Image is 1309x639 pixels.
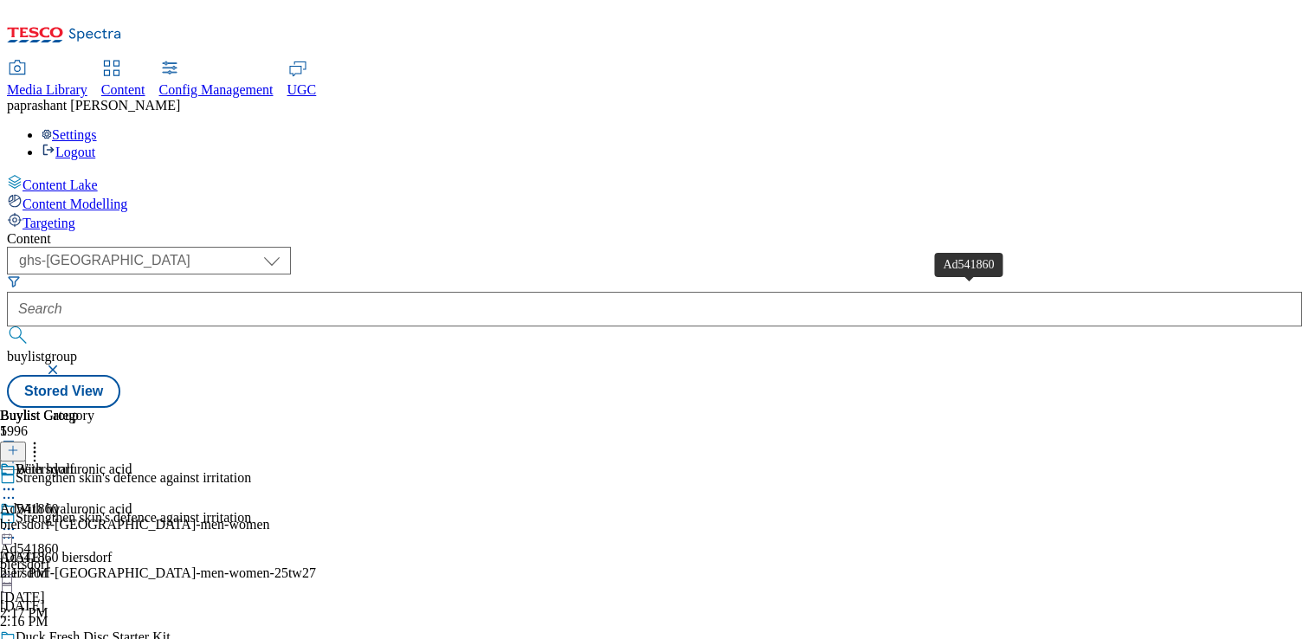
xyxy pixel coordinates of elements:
[42,145,95,159] a: Logout
[7,274,21,288] svg: Search Filters
[7,212,1302,231] a: Targeting
[16,461,74,477] div: Beiersdorf
[159,82,274,97] span: Config Management
[23,197,127,211] span: Content Modelling
[7,82,87,97] span: Media Library
[101,82,145,97] span: Content
[7,231,1302,247] div: Content
[7,98,20,113] span: pa
[287,82,317,97] span: UGC
[23,216,75,230] span: Targeting
[7,61,87,98] a: Media Library
[159,61,274,98] a: Config Management
[7,292,1302,326] input: Search
[42,127,97,142] a: Settings
[20,98,180,113] span: prashant [PERSON_NAME]
[7,349,77,364] span: buylistgroup
[23,177,98,192] span: Content Lake
[287,61,317,98] a: UGC
[7,375,120,408] button: Stored View
[101,61,145,98] a: Content
[7,174,1302,193] a: Content Lake
[7,193,1302,212] a: Content Modelling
